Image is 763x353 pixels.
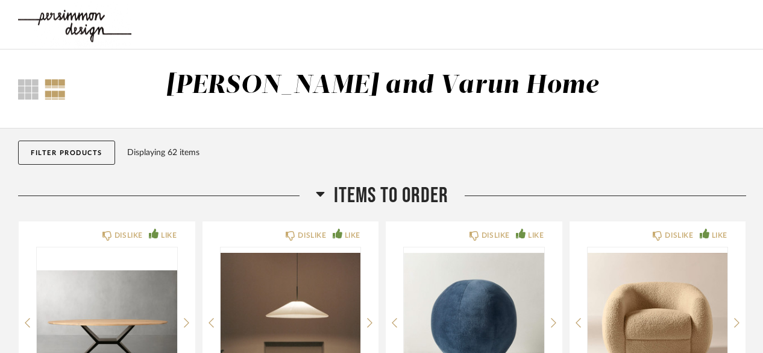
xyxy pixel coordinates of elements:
div: DISLIKE [482,229,510,241]
div: Displaying 62 items [127,146,741,159]
div: DISLIKE [115,229,143,241]
button: Filter Products [18,141,115,165]
div: DISLIKE [298,229,326,241]
div: LIKE [712,229,727,241]
div: LIKE [345,229,360,241]
img: 8f94f56a-8f03-4d02-937a-b53695e77c88.jpg [18,1,131,49]
span: Items to order [334,183,448,209]
div: LIKE [161,229,177,241]
div: DISLIKE [665,229,693,241]
div: LIKE [528,229,544,241]
div: [PERSON_NAME] and Varun Home [166,73,599,98]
